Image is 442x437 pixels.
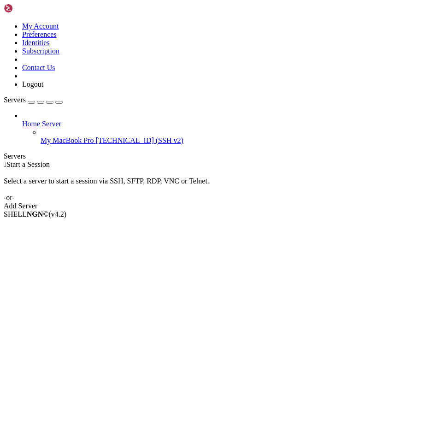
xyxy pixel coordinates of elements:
a: Preferences [22,30,57,38]
a: Identities [22,39,50,47]
span: SHELL © [4,210,66,218]
span:  [4,160,6,168]
a: Logout [22,80,43,88]
a: Subscription [22,47,59,55]
span: Servers [4,96,26,104]
span: 4.2.0 [49,210,67,218]
div: Servers [4,152,438,160]
a: Servers [4,96,63,104]
a: Contact Us [22,64,55,71]
a: Home Server [22,120,438,128]
a: My Account [22,22,59,30]
img: Shellngn [4,4,57,13]
div: Add Server [4,202,438,210]
span: Start a Session [6,160,50,168]
span: [TECHNICAL_ID] (SSH v2) [96,136,183,144]
li: My MacBook Pro [TECHNICAL_ID] (SSH v2) [41,128,438,145]
a: My MacBook Pro [TECHNICAL_ID] (SSH v2) [41,136,438,145]
li: Home Server [22,112,438,145]
span: My MacBook Pro [41,136,94,144]
div: Select a server to start a session via SSH, SFTP, RDP, VNC or Telnet. -or- [4,169,438,202]
b: NGN [27,210,43,218]
span: Home Server [22,120,61,128]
